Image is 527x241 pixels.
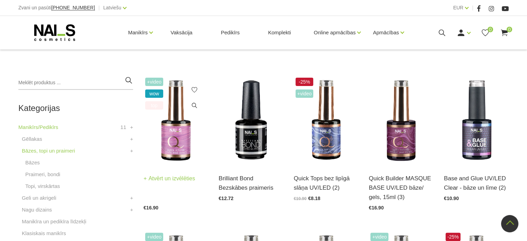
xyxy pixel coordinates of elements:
a: 0 [500,28,509,37]
a: Nagu dizains [22,206,52,214]
a: Manikīrs [128,19,148,46]
a: Bāzes [25,158,40,167]
a: 0 [481,28,490,37]
a: Gēllakas [22,135,42,143]
input: Meklēt produktus ... [18,76,133,90]
a: Online apmācības [314,19,355,46]
img: Šī brīža iemīlētākais produkts, kas nepieviļ nevienu meistaru.Perfektas noturības kamuflāžas bāze... [143,76,208,165]
span: +Video [145,78,163,86]
a: Quick Tops bez lipīgā slāņa UV/LED (2) [294,174,359,192]
a: Quick Builder MASQUE BASE UV/LED bāze/ gels, 15ml (3) [369,174,433,202]
img: Quick Masque base – viegli maskējoša bāze/gels. Šī bāze/gels ir unikāls produkts ar daudz izmanto... [369,76,433,165]
a: Klasiskais manikīrs [22,229,66,238]
span: €16.90 [143,205,158,210]
span: -25% [446,233,460,241]
a: Bāzes, topi un praimeri [22,147,75,155]
span: €16.90 [369,205,384,210]
a: Pedikīrs [215,16,245,49]
a: Manikīrs/Pedikīrs [18,123,58,131]
div: Zvani un pasūti [18,3,95,12]
span: wow [145,89,163,98]
span: +Video [370,233,388,241]
a: Praimeri, bondi [25,170,60,179]
a: + [130,206,133,214]
img: Bezskābes saķeres kārta nagiem.Skābi nesaturošs līdzeklis, kas nodrošina lielisku dabīgā naga saķ... [219,76,283,165]
span: +Video [296,89,314,98]
span: | [472,3,473,12]
a: Komplekti [263,16,297,49]
span: 0 [507,27,512,32]
a: Brilliant Bond Bezskābes praimeris [219,174,283,192]
span: €10.90 [444,196,459,201]
a: Manikīra un pedikīra līdzekļi [22,217,86,226]
a: + [130,123,133,131]
span: | [98,3,100,12]
span: €12.72 [219,196,234,201]
a: Apmācības [373,19,399,46]
a: Base and Glue UV/LED Clear - bāze un līme (2) [444,174,509,192]
a: Atvērt un izvēlēties [143,174,195,183]
span: 11 [121,123,126,131]
a: EUR [453,3,464,12]
span: 0 [488,27,493,32]
img: Virsējais pārklājums bez lipīgā slāņa.Nodrošina izcilu spīdumu manikīram līdz pat nākamajai profi... [294,76,359,165]
a: Latviešu [103,3,121,12]
span: top [145,101,163,110]
a: + [130,194,133,202]
img: Līme tipšiem un bāze naga pārklājumam – 2in1. Inovatīvs produkts! Izmantojams kā līme tipšu pielī... [444,76,509,165]
a: + [130,135,133,143]
a: Geli un akrigeli [22,194,56,202]
span: €8.18 [308,196,320,201]
a: [PHONE_NUMBER] [51,5,95,10]
span: €10.90 [294,196,307,201]
a: + [130,147,133,155]
span: -25% [296,78,314,86]
span: +Video [145,233,163,241]
h2: Kategorijas [18,104,133,113]
a: Topi, virskārtas [25,182,60,190]
a: Vaksācija [165,16,198,49]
